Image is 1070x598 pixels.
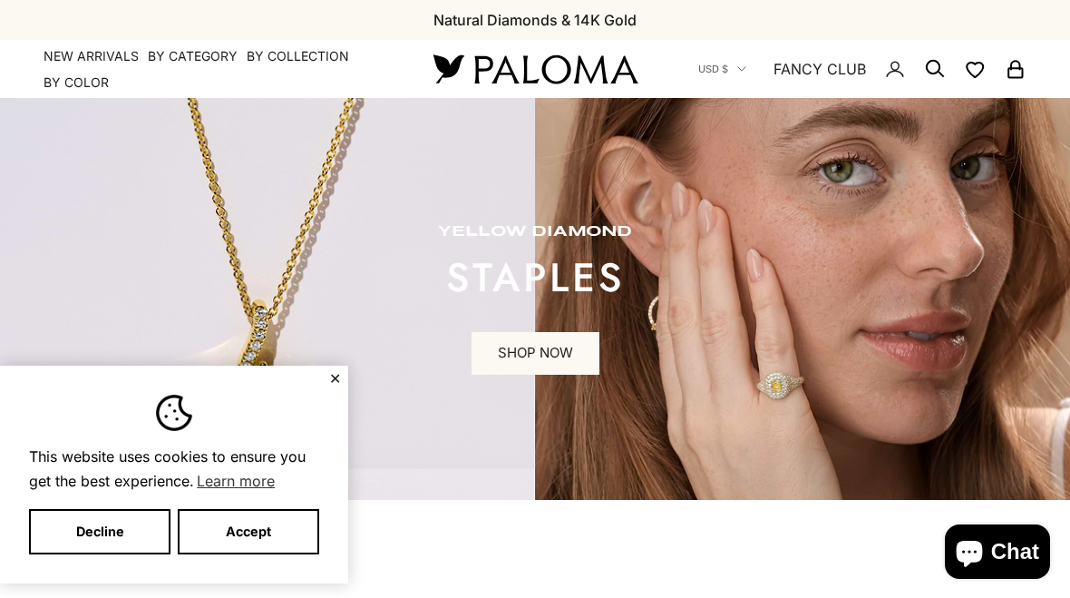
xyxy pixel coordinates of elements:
[44,74,109,92] summary: By Color
[247,47,349,65] summary: By Collection
[148,47,238,65] summary: By Category
[194,467,277,495] a: Learn more
[472,332,599,376] a: SHOP NOW
[29,446,319,495] span: This website uses cookies to ensure you get the best experience.
[178,509,319,554] button: Accept
[438,260,632,296] p: STAPLES
[698,61,746,77] button: USD $
[156,395,192,431] img: Cookie banner
[44,47,139,65] a: NEW ARRIVALS
[44,47,390,92] nav: Primary navigation
[29,509,170,554] button: Decline
[698,61,728,77] span: USD $
[939,524,1055,583] inbox-online-store-chat: Shopify online store chat
[438,223,632,241] p: yellow diamond
[433,8,637,32] p: Natural Diamonds & 14K Gold
[329,373,341,384] button: Close
[773,57,866,81] a: FANCY CLUB
[698,40,1026,98] nav: Secondary navigation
